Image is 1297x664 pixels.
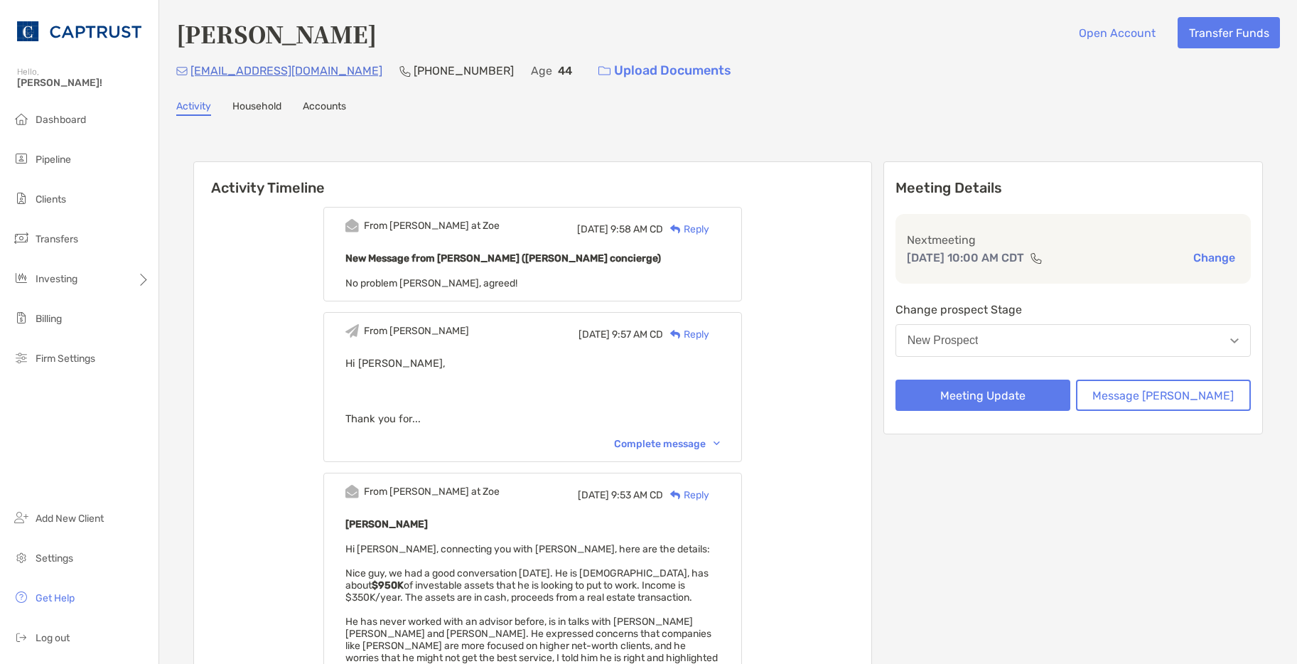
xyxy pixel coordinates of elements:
[663,222,709,237] div: Reply
[345,277,517,289] span: No problem [PERSON_NAME], agreed!
[13,589,30,606] img: get-help icon
[17,77,150,89] span: [PERSON_NAME]!
[36,313,62,325] span: Billing
[578,328,610,341] span: [DATE]
[13,349,30,366] img: firm-settings icon
[895,380,1070,411] button: Meeting Update
[589,55,741,86] a: Upload Documents
[36,114,86,126] span: Dashboard
[895,179,1251,197] p: Meeting Details
[13,190,30,207] img: clients icon
[345,219,359,232] img: Event icon
[908,334,979,347] div: New Prospect
[36,353,95,365] span: Firm Settings
[895,301,1251,318] p: Change prospect Stage
[907,231,1239,249] p: Next meeting
[36,154,71,166] span: Pipeline
[364,220,500,232] div: From [PERSON_NAME] at Zoe
[13,309,30,326] img: billing icon
[1067,17,1166,48] button: Open Account
[663,327,709,342] div: Reply
[364,325,469,337] div: From [PERSON_NAME]
[578,489,609,501] span: [DATE]
[345,485,359,498] img: Event icon
[176,67,188,75] img: Email Icon
[577,223,608,235] span: [DATE]
[13,549,30,566] img: settings icon
[612,328,663,341] span: 9:57 AM CD
[17,6,141,57] img: CAPTRUST Logo
[670,330,681,339] img: Reply icon
[1189,250,1239,265] button: Change
[13,269,30,287] img: investing icon
[1030,252,1043,264] img: communication type
[36,552,73,564] span: Settings
[531,62,552,80] p: Age
[345,412,421,425] span: Thank you for...
[176,17,377,50] h4: [PERSON_NAME]
[13,628,30,646] img: logout icon
[345,518,428,530] b: [PERSON_NAME]
[176,100,211,116] a: Activity
[598,66,610,76] img: button icon
[13,230,30,247] img: transfers icon
[303,100,346,116] a: Accounts
[345,252,661,264] b: New Message from [PERSON_NAME] ([PERSON_NAME] concierge)
[232,100,281,116] a: Household
[907,249,1024,267] p: [DATE] 10:00 AM CDT
[36,233,78,245] span: Transfers
[1230,338,1239,343] img: Open dropdown arrow
[399,65,411,77] img: Phone Icon
[895,324,1251,357] button: New Prospect
[345,357,446,370] span: Hi [PERSON_NAME],
[614,438,720,450] div: Complete message
[13,110,30,127] img: dashboard icon
[414,62,514,80] p: [PHONE_NUMBER]
[663,488,709,503] div: Reply
[36,193,66,205] span: Clients
[714,441,720,446] img: Chevron icon
[36,513,104,525] span: Add New Client
[372,579,404,591] strong: $950K
[36,592,75,604] span: Get Help
[13,509,30,526] img: add_new_client icon
[13,150,30,167] img: pipeline icon
[670,491,681,500] img: Reply icon
[194,162,871,196] h6: Activity Timeline
[670,225,681,234] img: Reply icon
[611,489,663,501] span: 9:53 AM CD
[610,223,663,235] span: 9:58 AM CD
[364,486,500,498] div: From [PERSON_NAME] at Zoe
[1076,380,1251,411] button: Message [PERSON_NAME]
[36,273,77,285] span: Investing
[190,62,382,80] p: [EMAIL_ADDRESS][DOMAIN_NAME]
[345,324,359,338] img: Event icon
[1178,17,1280,48] button: Transfer Funds
[558,62,572,80] p: 44
[36,632,70,644] span: Log out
